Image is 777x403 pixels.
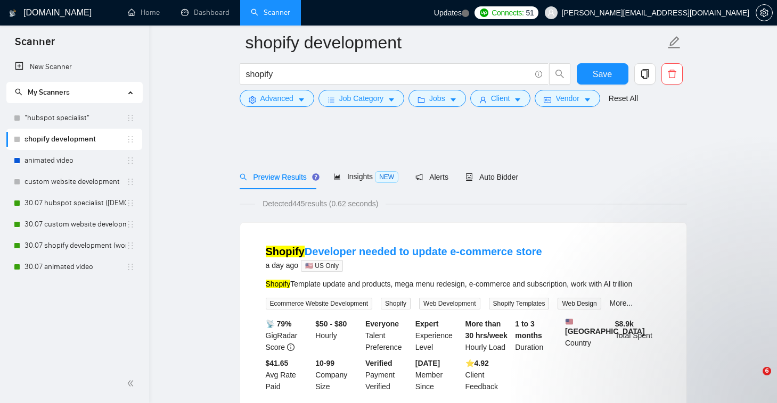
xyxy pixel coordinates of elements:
button: settingAdvancedcaret-down [240,90,314,107]
span: Advanced [260,93,293,104]
button: folderJobscaret-down [408,90,466,107]
a: New Scanner [15,56,134,78]
span: Client [491,93,510,104]
a: 30.07 shopify development (worldwide) [24,235,126,256]
span: bars [328,96,335,104]
span: 51 [526,7,534,19]
span: robot [465,173,473,181]
iframe: Intercom live chat [741,367,766,392]
a: Reset All [609,93,638,104]
span: user [547,9,555,16]
span: caret-down [388,96,395,104]
span: Save [593,68,612,81]
img: logo [9,5,17,22]
span: Shopify Templates [489,298,550,309]
li: custom website development [6,171,142,192]
b: 1 to 3 months [515,320,542,340]
div: Experience Level [413,318,463,353]
span: holder [126,220,135,229]
li: "hubspot specialist" [6,107,142,129]
a: custom website development [24,171,126,192]
span: Connects: [492,7,524,19]
span: NEW [375,171,398,183]
span: holder [126,114,135,122]
b: Expert [415,320,439,328]
span: search [15,88,22,96]
span: Updates [434,9,462,17]
a: 30.07 hubspot specialist ([DEMOGRAPHIC_DATA] - not for residents) [24,192,126,214]
a: searchScanner [251,8,290,17]
b: Verified [365,359,392,367]
span: caret-down [514,96,521,104]
span: Scanner [6,34,63,56]
div: Hourly [313,318,363,353]
a: 30.07 custom website development [24,214,126,235]
span: holder [126,178,135,186]
li: 30.07 animated video [6,256,142,278]
span: area-chart [333,173,341,180]
b: $50 - $80 [315,320,347,328]
span: holder [126,135,135,144]
span: copy [635,69,655,79]
li: 30.07 hubspot specialist (United States - not for residents) [6,192,142,214]
div: Duration [513,318,563,353]
li: 30.07 custom website development [6,214,142,235]
span: Job Category [339,93,383,104]
img: upwork-logo.png [480,9,488,17]
mark: Shopify [266,246,305,257]
a: homeHome [128,8,160,17]
button: userClientcaret-down [470,90,531,107]
a: 30.07 animated video [24,256,126,278]
b: Everyone [365,320,399,328]
span: info-circle [535,71,542,78]
button: copy [634,63,656,85]
span: search [550,69,570,79]
a: "hubspot specialist" [24,107,126,129]
span: caret-down [449,96,457,104]
span: idcard [544,96,551,104]
li: 30.07 shopify development (worldwide) [6,235,142,256]
span: holder [126,263,135,271]
span: setting [249,96,256,104]
div: Hourly Load [463,318,513,353]
span: Alerts [415,173,448,181]
b: More than 30 hrs/week [465,320,508,340]
button: Save [577,63,628,85]
button: delete [661,63,683,85]
span: holder [126,241,135,250]
span: Jobs [429,93,445,104]
input: Search Freelance Jobs... [246,68,530,81]
span: folder [418,96,425,104]
button: setting [756,4,773,21]
div: Country [563,318,613,353]
span: edit [667,36,681,49]
span: delete [662,69,682,79]
a: animated video [24,150,126,171]
a: More... [610,299,633,307]
a: setting [756,9,773,17]
li: shopify development [6,129,142,150]
button: idcardVendorcaret-down [535,90,600,107]
input: Scanner name... [246,29,665,56]
span: caret-down [584,96,591,104]
a: ShopifyDeveloper needed to update e-commerce store [266,246,542,257]
b: [GEOGRAPHIC_DATA] [565,318,645,335]
span: 🇺🇸 US Only [301,260,343,272]
span: notification [415,173,423,181]
span: setting [756,9,772,17]
b: ⭐️ 4.92 [465,359,489,367]
span: Shopify [381,298,411,309]
b: 10-99 [315,359,334,367]
span: Detected 445 results (0.62 seconds) [255,198,386,209]
span: Web Design [558,298,601,309]
span: Web Development [419,298,480,309]
span: holder [126,199,135,207]
button: search [549,63,570,85]
li: animated video [6,150,142,171]
div: GigRadar Score [264,318,314,353]
div: Company Size [313,357,363,392]
span: Preview Results [240,173,316,181]
div: Client Feedback [463,357,513,392]
button: barsJob Categorycaret-down [318,90,404,107]
span: caret-down [298,96,305,104]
